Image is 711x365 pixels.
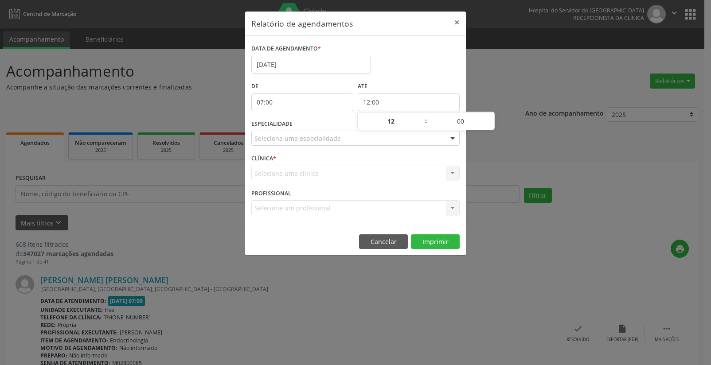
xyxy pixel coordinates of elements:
[251,152,276,166] label: CLÍNICA
[251,117,293,131] label: ESPECIALIDADE
[427,113,494,130] input: Minute
[251,56,371,74] input: Selecione uma data ou intervalo
[358,113,425,130] input: Hour
[251,18,353,29] h5: Relatório de agendamentos
[425,112,427,130] span: :
[251,80,353,93] label: De
[411,234,460,249] button: Imprimir
[448,12,466,33] button: Close
[358,93,460,111] input: Selecione o horário final
[251,93,353,111] input: Selecione o horário inicial
[254,134,341,143] span: Seleciona uma especialidade
[251,42,321,56] label: DATA DE AGENDAMENTO
[359,234,408,249] button: Cancelar
[358,80,460,93] label: ATÉ
[251,186,291,200] label: PROFISSIONAL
